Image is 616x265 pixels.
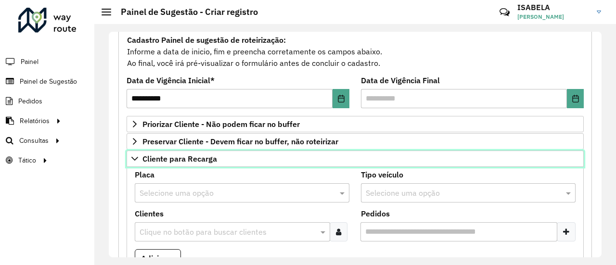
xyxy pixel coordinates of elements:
span: Relatórios [20,116,50,126]
span: Tático [18,155,36,165]
h3: ISABELA [517,3,590,12]
span: [PERSON_NAME] [517,13,590,21]
a: Priorizar Cliente - Não podem ficar no buffer [127,116,584,132]
a: Cliente para Recarga [127,151,584,167]
span: Preservar Cliente - Devem ficar no buffer, não roteirizar [142,138,338,145]
label: Placa [135,169,154,180]
span: Pedidos [18,96,42,106]
label: Data de Vigência Final [361,75,440,86]
strong: Cadastro Painel de sugestão de roteirização: [127,35,286,45]
span: Consultas [19,136,49,146]
button: Choose Date [567,89,584,108]
label: Clientes [135,208,164,219]
button: Choose Date [333,89,349,108]
span: Painel [21,57,38,67]
div: Informe a data de inicio, fim e preencha corretamente os campos abaixo. Ao final, você irá pré-vi... [127,34,584,69]
label: Pedidos [361,208,390,219]
a: Contato Rápido [494,2,515,23]
span: Painel de Sugestão [20,76,77,87]
label: Tipo veículo [361,169,403,180]
label: Data de Vigência Inicial [127,75,215,86]
span: Cliente para Recarga [142,155,217,163]
a: Preservar Cliente - Devem ficar no buffer, não roteirizar [127,133,584,150]
span: Priorizar Cliente - Não podem ficar no buffer [142,120,300,128]
h2: Painel de Sugestão - Criar registro [111,7,258,17]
